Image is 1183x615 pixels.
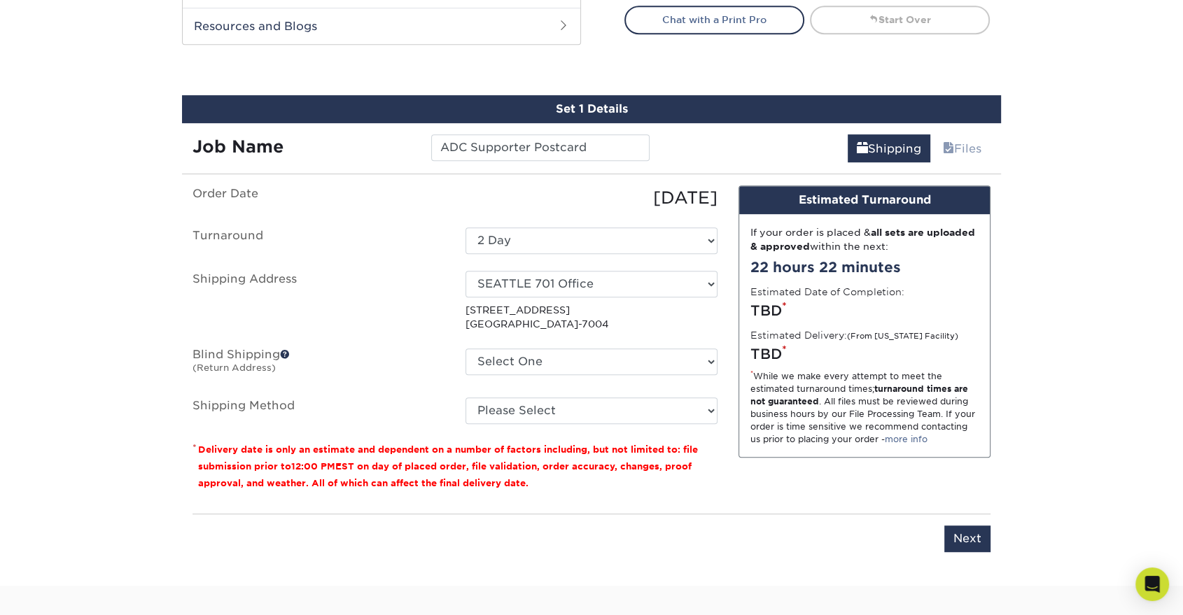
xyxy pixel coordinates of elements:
span: 12:00 PM [291,461,335,472]
div: TBD [750,344,979,365]
small: (Return Address) [192,362,276,373]
label: Order Date [182,185,455,211]
a: Chat with a Print Pro [624,6,804,34]
strong: turnaround times are not guaranteed [750,383,968,407]
div: Set 1 Details [182,95,1001,123]
small: (From [US_STATE] Facility) [847,332,958,341]
input: Next [944,525,990,552]
div: Estimated Turnaround [739,186,990,214]
label: Estimated Date of Completion: [750,285,904,299]
a: more info [885,434,927,444]
a: Start Over [810,6,990,34]
label: Blind Shipping [182,348,455,381]
iframe: Google Customer Reviews [3,572,119,610]
label: Estimated Delivery: [750,328,958,342]
div: 22 hours 22 minutes [750,257,979,278]
label: Shipping Method [182,397,455,424]
small: Delivery date is only an estimate and dependent on a number of factors including, but not limited... [198,444,698,488]
label: Shipping Address [182,271,455,332]
input: Enter a job name [431,134,649,161]
div: [DATE] [455,185,728,211]
div: If your order is placed & within the next: [750,225,979,254]
a: Files [934,134,990,162]
span: shipping [857,142,868,155]
div: While we make every attempt to meet the estimated turnaround times; . All files must be reviewed ... [750,370,979,446]
a: Shipping [848,134,930,162]
p: [STREET_ADDRESS] [GEOGRAPHIC_DATA]-7004 [465,303,717,332]
span: files [943,142,954,155]
label: Turnaround [182,227,455,254]
h2: Resources and Blogs [183,8,580,44]
div: TBD [750,300,979,321]
strong: Job Name [192,136,283,157]
div: Open Intercom Messenger [1135,567,1169,601]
